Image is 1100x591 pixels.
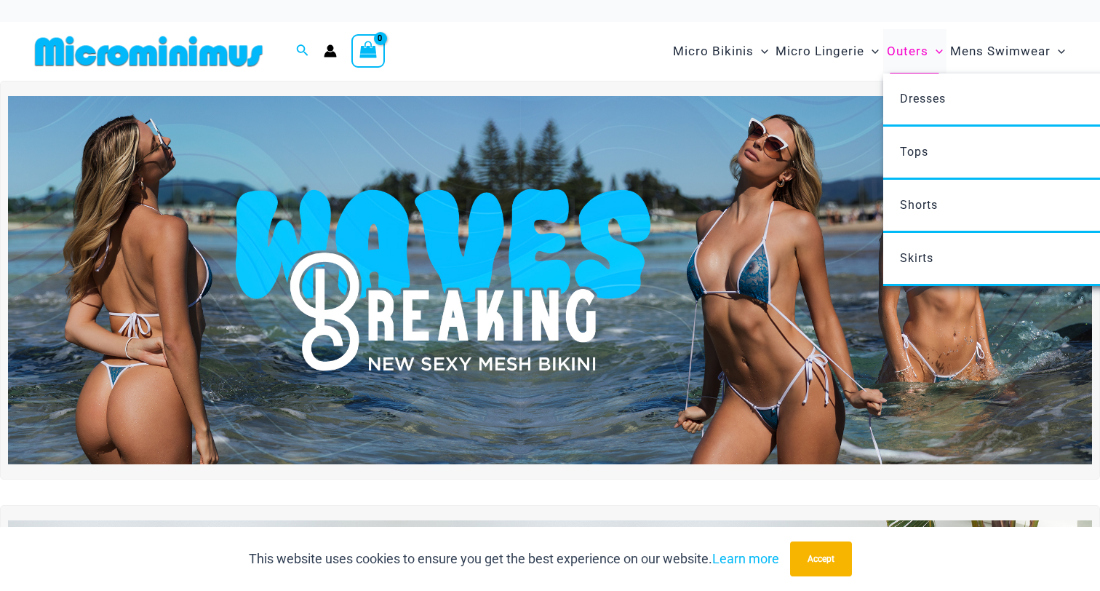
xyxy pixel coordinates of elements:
[900,251,933,265] span: Skirts
[950,33,1051,70] span: Mens Swimwear
[249,548,779,570] p: This website uses cookies to ensure you get the best experience on our website.
[667,27,1071,76] nav: Site Navigation
[669,29,772,74] a: Micro BikinisMenu ToggleMenu Toggle
[324,44,337,57] a: Account icon link
[864,33,879,70] span: Menu Toggle
[900,145,928,159] span: Tops
[772,29,882,74] a: Micro LingerieMenu ToggleMenu Toggle
[928,33,943,70] span: Menu Toggle
[673,33,754,70] span: Micro Bikinis
[29,35,268,68] img: MM SHOP LOGO FLAT
[1051,33,1065,70] span: Menu Toggle
[900,92,946,106] span: Dresses
[946,29,1069,74] a: Mens SwimwearMenu ToggleMenu Toggle
[8,96,1092,464] img: Waves Breaking Ocean Bikini Pack
[790,542,852,576] button: Accept
[900,198,938,212] span: Shorts
[776,33,864,70] span: Micro Lingerie
[754,33,768,70] span: Menu Toggle
[712,551,779,566] a: Learn more
[883,29,946,74] a: OutersMenu ToggleMenu Toggle
[351,34,385,68] a: View Shopping Cart, empty
[296,42,309,60] a: Search icon link
[887,33,928,70] span: Outers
